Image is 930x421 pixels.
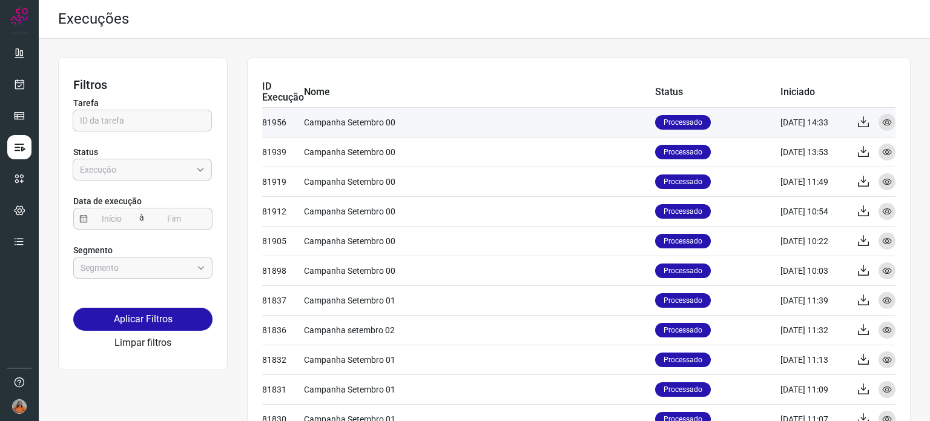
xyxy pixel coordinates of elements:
td: 81831 [262,374,304,404]
p: Processado [655,204,711,219]
p: Processado [655,293,711,308]
img: Logo [10,7,28,25]
input: Fim [150,208,199,229]
td: Campanha Setembro 00 [304,226,655,256]
td: Campanha Setembro 01 [304,345,655,374]
td: 81912 [262,196,304,226]
p: Processado [655,174,711,189]
td: [DATE] 10:03 [780,256,847,285]
input: Início [88,208,136,229]
td: Campanha Setembro 01 [304,285,655,315]
img: 5d4ffe1cbc43c20690ba8eb32b15dea6.jpg [12,399,27,414]
td: 81905 [262,226,304,256]
td: 81832 [262,345,304,374]
td: Nome [304,78,655,107]
button: Limpar filtros [114,336,171,350]
td: Campanha Setembro 01 [304,374,655,404]
td: [DATE] 14:33 [780,107,847,137]
td: 81919 [262,167,304,196]
button: Aplicar Filtros [73,308,213,331]
td: Status [655,78,780,107]
td: [DATE] 11:13 [780,345,847,374]
td: [DATE] 11:32 [780,315,847,345]
td: [DATE] 10:54 [780,196,847,226]
p: Processado [655,115,711,130]
input: Segmento [81,257,192,278]
td: [DATE] 11:49 [780,167,847,196]
p: Tarefa [73,97,213,110]
p: Processado [655,382,711,397]
p: Processado [655,145,711,159]
td: 81939 [262,137,304,167]
input: Execução [80,159,191,180]
h3: Filtros [73,78,213,92]
p: Processado [655,353,711,367]
td: Campanha Setembro 00 [304,196,655,226]
td: Campanha Setembro 00 [304,256,655,285]
p: Data de execução [73,195,213,208]
td: ID Execução [262,78,304,107]
td: [DATE] 11:39 [780,285,847,315]
td: 81898 [262,256,304,285]
td: 81836 [262,315,304,345]
td: [DATE] 11:09 [780,374,847,404]
td: [DATE] 10:22 [780,226,847,256]
p: Processado [655,323,711,337]
td: [DATE] 13:53 [780,137,847,167]
td: Iniciado [780,78,847,107]
td: 81956 [262,107,304,137]
span: à [136,207,147,229]
p: Processado [655,234,711,248]
input: ID da tarefa [80,110,205,131]
h2: Execuções [58,10,129,28]
td: Campanha setembro 02 [304,315,655,345]
p: Processado [655,264,711,278]
td: Campanha Setembro 00 [304,137,655,167]
p: Segmento [73,244,213,257]
p: Status [73,146,213,159]
td: Campanha Setembro 00 [304,107,655,137]
td: Campanha Setembro 00 [304,167,655,196]
td: 81837 [262,285,304,315]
